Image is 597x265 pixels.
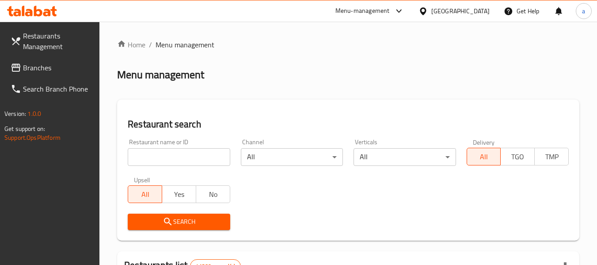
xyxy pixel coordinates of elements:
[335,6,390,16] div: Menu-management
[431,6,490,16] div: [GEOGRAPHIC_DATA]
[354,148,456,166] div: All
[23,31,93,52] span: Restaurants Management
[135,216,223,227] span: Search
[162,185,196,203] button: Yes
[4,132,61,143] a: Support.OpsPlatform
[4,78,100,100] a: Search Branch Phone
[156,39,214,50] span: Menu management
[467,148,501,165] button: All
[149,39,152,50] li: /
[241,148,343,166] div: All
[128,185,162,203] button: All
[4,25,100,57] a: Restaurants Management
[23,62,93,73] span: Branches
[200,188,227,201] span: No
[128,118,569,131] h2: Restaurant search
[534,148,569,165] button: TMP
[4,123,45,134] span: Get support on:
[471,150,498,163] span: All
[4,57,100,78] a: Branches
[473,139,495,145] label: Delivery
[500,148,535,165] button: TGO
[23,84,93,94] span: Search Branch Phone
[166,188,193,201] span: Yes
[128,214,230,230] button: Search
[196,185,230,203] button: No
[132,188,159,201] span: All
[134,177,150,183] label: Upsell
[117,68,204,82] h2: Menu management
[4,108,26,119] span: Version:
[504,150,531,163] span: TGO
[117,39,579,50] nav: breadcrumb
[128,148,230,166] input: Search for restaurant name or ID..
[117,39,145,50] a: Home
[27,108,41,119] span: 1.0.0
[582,6,585,16] span: a
[538,150,565,163] span: TMP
